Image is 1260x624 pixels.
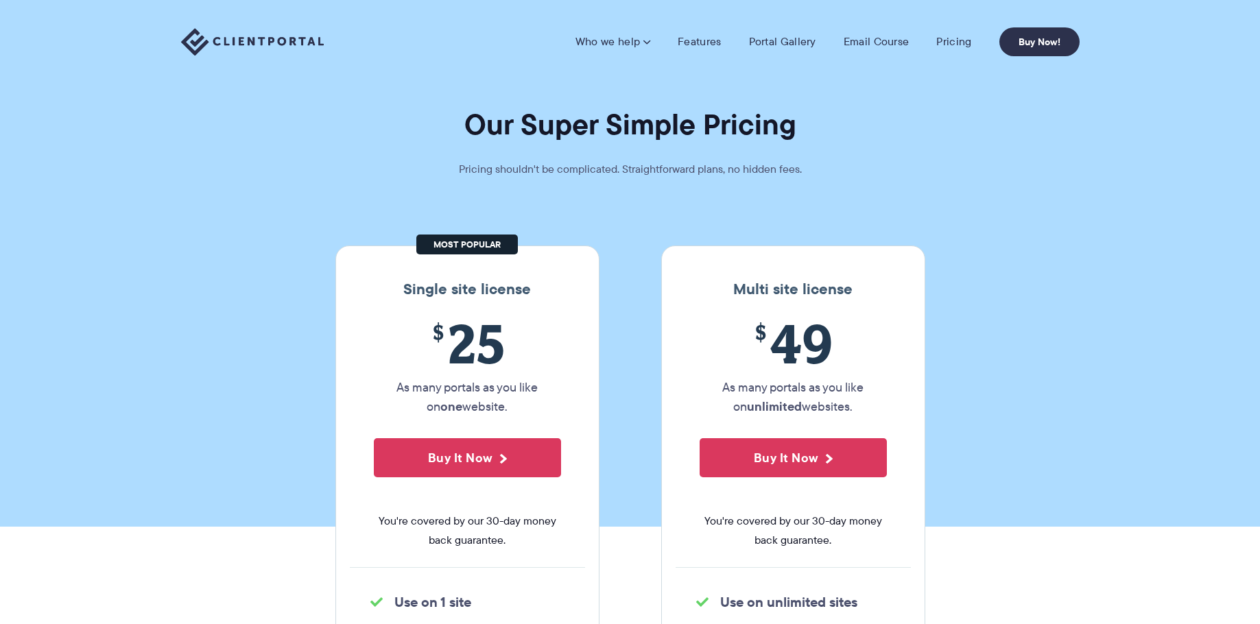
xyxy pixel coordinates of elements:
[700,378,887,416] p: As many portals as you like on websites.
[700,312,887,374] span: 49
[374,378,561,416] p: As many portals as you like on website.
[394,592,471,612] strong: Use on 1 site
[374,512,561,550] span: You're covered by our 30-day money back guarantee.
[749,35,816,49] a: Portal Gallery
[700,512,887,550] span: You're covered by our 30-day money back guarantee.
[936,35,971,49] a: Pricing
[678,35,721,49] a: Features
[720,592,857,612] strong: Use on unlimited sites
[374,312,561,374] span: 25
[425,160,836,179] p: Pricing shouldn't be complicated. Straightforward plans, no hidden fees.
[374,438,561,477] button: Buy It Now
[350,280,585,298] h3: Single site license
[747,397,802,416] strong: unlimited
[700,438,887,477] button: Buy It Now
[999,27,1080,56] a: Buy Now!
[676,280,911,298] h3: Multi site license
[440,397,462,416] strong: one
[575,35,650,49] a: Who we help
[844,35,910,49] a: Email Course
